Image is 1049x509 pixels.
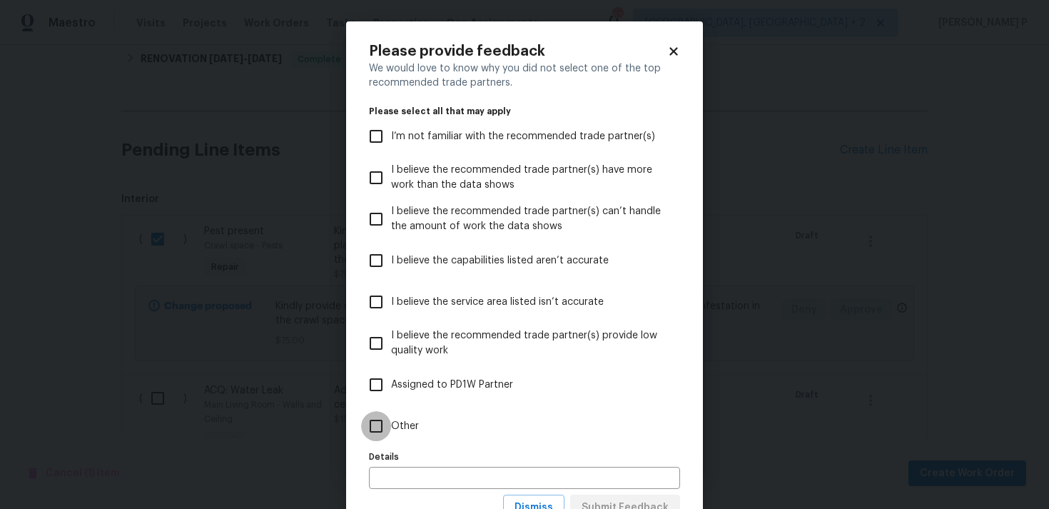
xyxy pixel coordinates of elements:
span: Assigned to PD1W Partner [391,378,513,393]
label: Details [369,453,680,461]
span: I believe the service area listed isn’t accurate [391,295,604,310]
span: I believe the recommended trade partner(s) can’t handle the amount of work the data shows [391,204,669,234]
span: I’m not familiar with the recommended trade partner(s) [391,129,655,144]
span: I believe the recommended trade partner(s) provide low quality work [391,328,669,358]
div: We would love to know why you did not select one of the top recommended trade partners. [369,61,680,90]
h2: Please provide feedback [369,44,667,59]
span: I believe the recommended trade partner(s) have more work than the data shows [391,163,669,193]
legend: Please select all that may apply [369,107,680,116]
span: I believe the capabilities listed aren’t accurate [391,253,609,268]
span: Other [391,419,419,434]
